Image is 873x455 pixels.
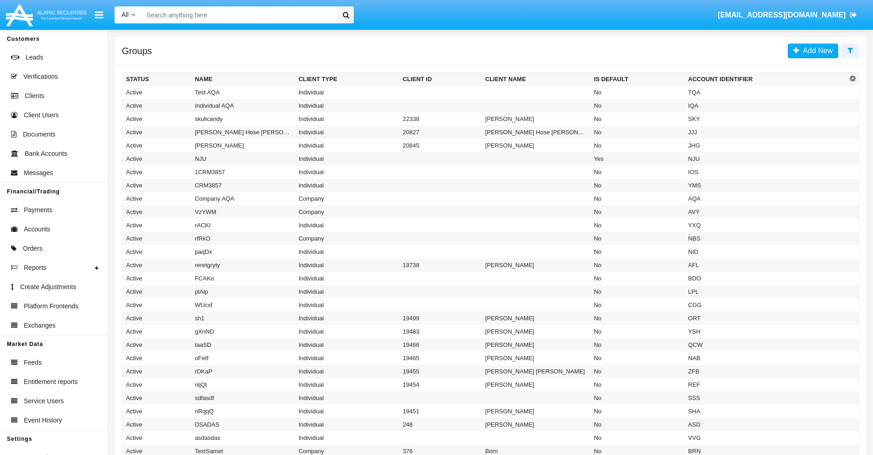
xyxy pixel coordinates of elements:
[590,139,685,152] td: No
[482,405,590,418] td: [PERSON_NAME]
[122,219,192,232] td: Active
[399,72,482,86] th: Client ID
[685,418,847,431] td: ASD
[191,285,295,298] td: plAlp
[482,72,590,86] th: Client Name
[685,99,847,112] td: IQA
[23,72,58,82] span: Verifications
[295,325,399,338] td: Individual
[482,312,590,325] td: [PERSON_NAME]
[122,312,192,325] td: Active
[685,325,847,338] td: YSH
[295,99,399,112] td: Individual
[295,272,399,285] td: Individual
[122,232,192,245] td: Active
[718,11,846,19] span: [EMAIL_ADDRESS][DOMAIN_NAME]
[685,219,847,232] td: YXQ
[26,53,43,62] span: Leads
[122,245,192,258] td: Active
[590,312,685,325] td: No
[295,378,399,391] td: Individual
[24,302,78,311] span: Platform Frontends
[590,152,685,165] td: Yes
[122,258,192,272] td: Active
[590,378,685,391] td: No
[295,139,399,152] td: Individual
[685,205,847,219] td: AVY
[191,72,295,86] th: Name
[295,418,399,431] td: Individual
[122,179,192,192] td: Active
[590,205,685,219] td: No
[685,192,847,205] td: AQA
[191,431,295,444] td: asdasdas
[24,225,50,234] span: Accounts
[122,99,192,112] td: Active
[295,86,399,99] td: Individual
[295,391,399,405] td: Individual
[191,405,295,418] td: nRqqQ
[685,405,847,418] td: SHA
[191,126,295,139] td: [PERSON_NAME] Hose [PERSON_NAME]
[295,298,399,312] td: Individual
[685,272,847,285] td: BDO
[590,99,685,112] td: No
[122,351,192,365] td: Active
[191,391,295,405] td: sdfasdf
[295,365,399,378] td: Individual
[399,139,482,152] td: 20845
[590,391,685,405] td: No
[399,338,482,351] td: 19466
[24,358,42,367] span: Feeds
[191,86,295,99] td: Test AQA
[482,418,590,431] td: [PERSON_NAME]
[399,351,482,365] td: 19465
[399,405,482,418] td: 19451
[482,365,590,378] td: [PERSON_NAME] [PERSON_NAME]
[685,312,847,325] td: ORT
[122,338,192,351] td: Active
[482,351,590,365] td: [PERSON_NAME]
[191,112,295,126] td: skullcandy
[122,152,192,165] td: Active
[24,168,53,178] span: Messages
[482,112,590,126] td: [PERSON_NAME]
[399,112,482,126] td: 22338
[24,263,46,273] span: Reports
[191,365,295,378] td: rDKaP
[590,232,685,245] td: No
[295,192,399,205] td: Company
[590,245,685,258] td: No
[685,86,847,99] td: TQA
[685,165,847,179] td: IOS
[295,165,399,179] td: Individual
[590,272,685,285] td: No
[25,149,67,159] span: Bank Accounts
[590,338,685,351] td: No
[191,232,295,245] td: rfRkO
[590,325,685,338] td: No
[590,112,685,126] td: No
[590,219,685,232] td: No
[191,378,295,391] td: nljQl
[122,365,192,378] td: Active
[191,139,295,152] td: [PERSON_NAME]
[295,232,399,245] td: Company
[685,391,847,405] td: SSS
[122,285,192,298] td: Active
[122,112,192,126] td: Active
[799,47,833,55] span: Add New
[191,325,295,338] td: gXnND
[191,312,295,325] td: sh1
[685,72,847,86] th: Account Identifier
[191,219,295,232] td: rACKl
[122,72,192,86] th: Status
[295,258,399,272] td: Individual
[191,272,295,285] td: FCAKo
[24,396,64,406] span: Service Users
[399,258,482,272] td: 19738
[122,165,192,179] td: Active
[191,205,295,219] td: VzYWM
[24,416,62,425] span: Event History
[122,192,192,205] td: Active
